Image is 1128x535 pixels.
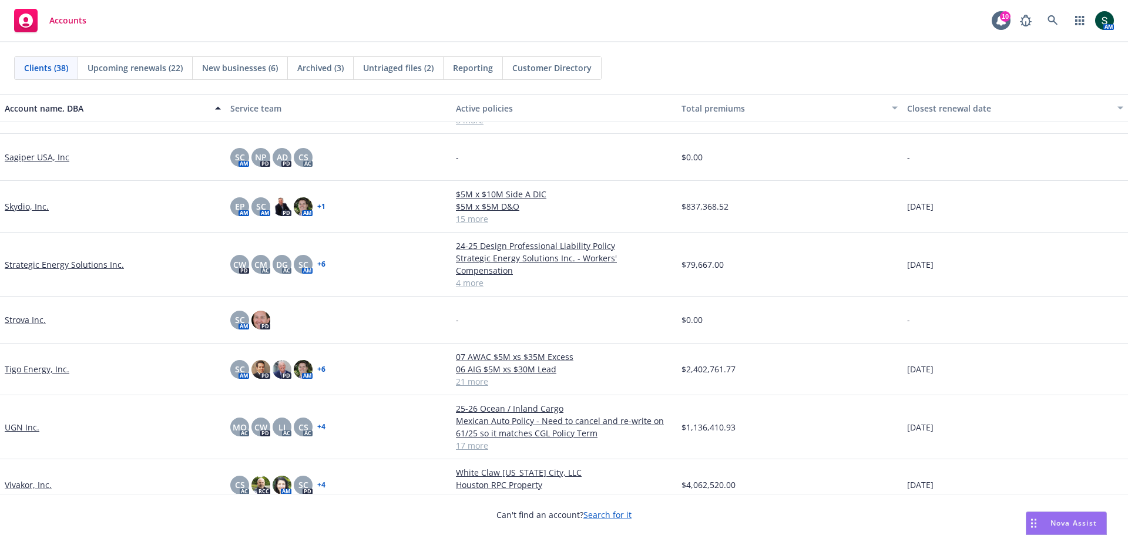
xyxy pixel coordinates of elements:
[907,479,934,491] span: [DATE]
[583,509,632,520] a: Search for it
[677,94,902,122] button: Total premiums
[235,479,245,491] span: CS
[907,200,934,213] span: [DATE]
[235,200,245,213] span: EP
[235,151,245,163] span: SC
[317,203,325,210] a: + 1
[273,476,291,494] img: photo
[456,277,672,289] a: 4 more
[456,314,459,326] span: -
[681,102,885,115] div: Total premiums
[456,466,672,479] a: White Claw [US_STATE] City, LLC
[235,363,245,375] span: SC
[5,258,124,271] a: Strategic Energy Solutions Inc.
[681,479,736,491] span: $4,062,520.00
[5,314,46,326] a: Strova Inc.
[276,258,288,271] span: DG
[363,62,434,74] span: Untriaged files (2)
[298,479,308,491] span: SC
[5,421,39,433] a: UGN Inc.
[907,151,910,163] span: -
[681,151,703,163] span: $0.00
[681,421,736,433] span: $1,136,410.93
[88,62,183,74] span: Upcoming renewals (22)
[256,200,266,213] span: SC
[907,102,1110,115] div: Closest renewal date
[277,151,288,163] span: AD
[456,252,672,277] a: Strategic Energy Solutions Inc. - Workers' Compensation
[202,62,278,74] span: New businesses (6)
[5,200,49,213] a: Skydio, Inc.
[226,94,451,122] button: Service team
[278,421,286,433] span: LI
[456,102,672,115] div: Active policies
[1026,512,1041,534] div: Drag to move
[451,94,677,122] button: Active policies
[255,151,267,163] span: NP
[317,261,325,268] a: + 6
[233,258,246,271] span: CW
[496,509,632,521] span: Can't find an account?
[456,439,672,452] a: 17 more
[294,360,313,379] img: photo
[456,415,672,439] a: Mexican Auto Policy - Need to cancel and re-write on 61/25 so it matches CGL Policy Term
[1095,11,1114,30] img: photo
[681,363,736,375] span: $2,402,761.77
[251,476,270,494] img: photo
[230,102,446,115] div: Service team
[512,62,592,74] span: Customer Directory
[273,197,291,216] img: photo
[681,258,724,271] span: $79,667.00
[456,240,672,252] a: 24-25 Design Professional Liability Policy
[317,482,325,489] a: + 4
[907,421,934,433] span: [DATE]
[24,62,68,74] span: Clients (38)
[254,421,267,433] span: CW
[453,62,493,74] span: Reporting
[49,16,86,25] span: Accounts
[298,151,308,163] span: CS
[297,62,344,74] span: Archived (3)
[681,314,703,326] span: $0.00
[456,151,459,163] span: -
[456,363,672,375] a: 06 AIG $5M xs $30M Lead
[1014,9,1038,32] a: Report a Bug
[456,213,672,225] a: 15 more
[5,151,69,163] a: Sagiper USA, Inc
[1041,9,1065,32] a: Search
[456,188,672,200] a: $5M x $10M Side A DIC
[907,363,934,375] span: [DATE]
[456,375,672,388] a: 21 more
[681,200,728,213] span: $837,368.52
[456,200,672,213] a: $5M x $5M D&O
[251,360,270,379] img: photo
[1050,518,1097,528] span: Nova Assist
[456,351,672,363] a: 07 AWAC $5M xs $35M Excess
[907,258,934,271] span: [DATE]
[317,366,325,373] a: + 6
[317,423,325,430] a: + 4
[5,102,208,115] div: Account name, DBA
[1026,512,1107,535] button: Nova Assist
[907,314,910,326] span: -
[251,311,270,329] img: photo
[298,258,308,271] span: SC
[5,479,52,491] a: Vivakor, Inc.
[5,363,69,375] a: Tigo Energy, Inc.
[1068,9,1092,32] a: Switch app
[273,360,291,379] img: photo
[456,402,672,415] a: 25-26 Ocean / Inland Cargo
[254,258,267,271] span: CM
[1000,11,1010,22] div: 10
[902,94,1128,122] button: Closest renewal date
[9,4,91,37] a: Accounts
[298,421,308,433] span: CS
[456,479,672,491] a: Houston RPC Property
[456,491,672,503] a: 14 more
[235,314,245,326] span: SC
